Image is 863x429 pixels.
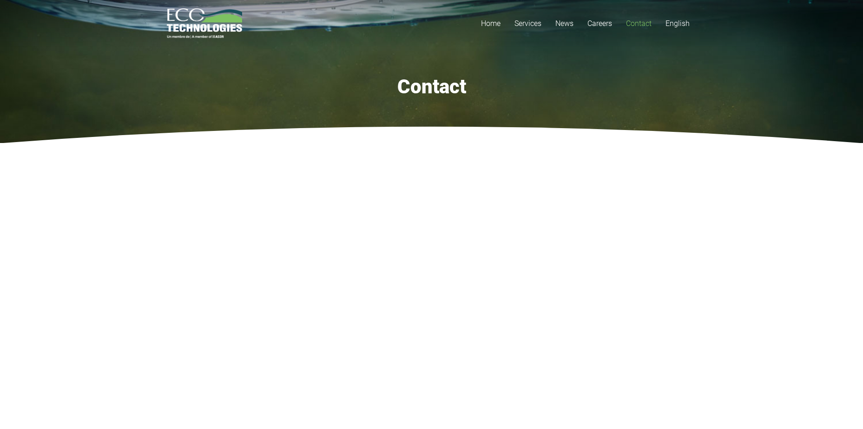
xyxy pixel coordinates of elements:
[514,19,541,28] span: Services
[167,8,243,39] a: logo_EcoTech_ASDR_RGB
[665,19,690,28] span: English
[167,75,697,98] h1: Contact
[555,19,573,28] span: News
[481,19,501,28] span: Home
[626,19,652,28] span: Contact
[587,19,612,28] span: Careers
